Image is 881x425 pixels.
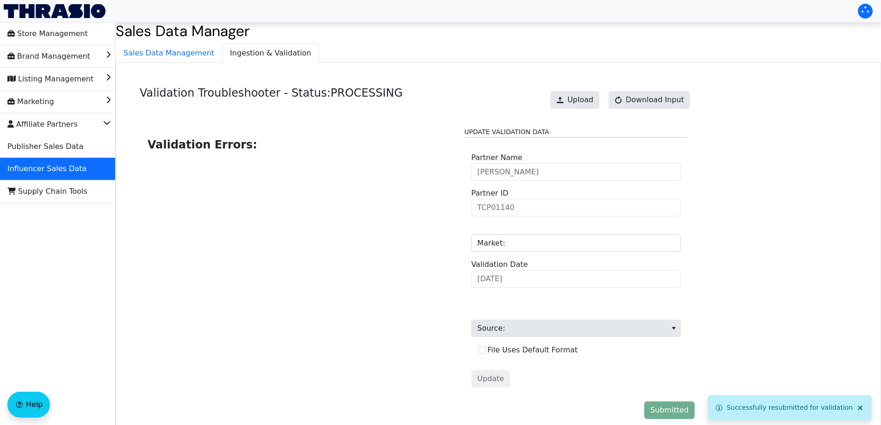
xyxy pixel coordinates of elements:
[550,91,599,109] button: Upload
[7,72,93,86] span: Listing Management
[471,320,681,337] span: Source:
[856,404,864,412] span: Close
[567,94,593,105] span: Upload
[7,117,78,132] span: Affiliate Partners
[727,404,853,411] span: Successfully resubmitted for validation
[26,399,43,410] span: Help
[7,392,50,418] button: Help floatingactionbutton
[609,91,690,109] button: Download Input
[471,188,508,199] label: Partner ID
[222,44,319,62] span: Ingestion & Validation
[7,26,88,41] span: Store Management
[148,136,450,153] h2: Validation Errors:
[667,320,680,337] button: select
[7,184,87,199] span: Supply Chain Tools
[4,4,105,18] img: Thrasio Logo
[464,127,688,138] legend: Update Validation Data
[471,259,528,270] label: Validation Date
[116,22,881,40] h2: Sales Data Manager
[7,139,83,154] span: Publisher Sales Data
[7,94,54,109] span: Marketing
[471,152,522,163] label: Partner Name
[487,345,578,354] label: File Uses Default Format
[7,161,86,176] span: Influencer Sales Data
[626,94,684,105] span: Download Input
[7,49,90,64] span: Brand Management
[116,44,222,62] span: Sales Data Management
[140,86,403,117] h4: Validation Troubleshooter - Status: PROCESSING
